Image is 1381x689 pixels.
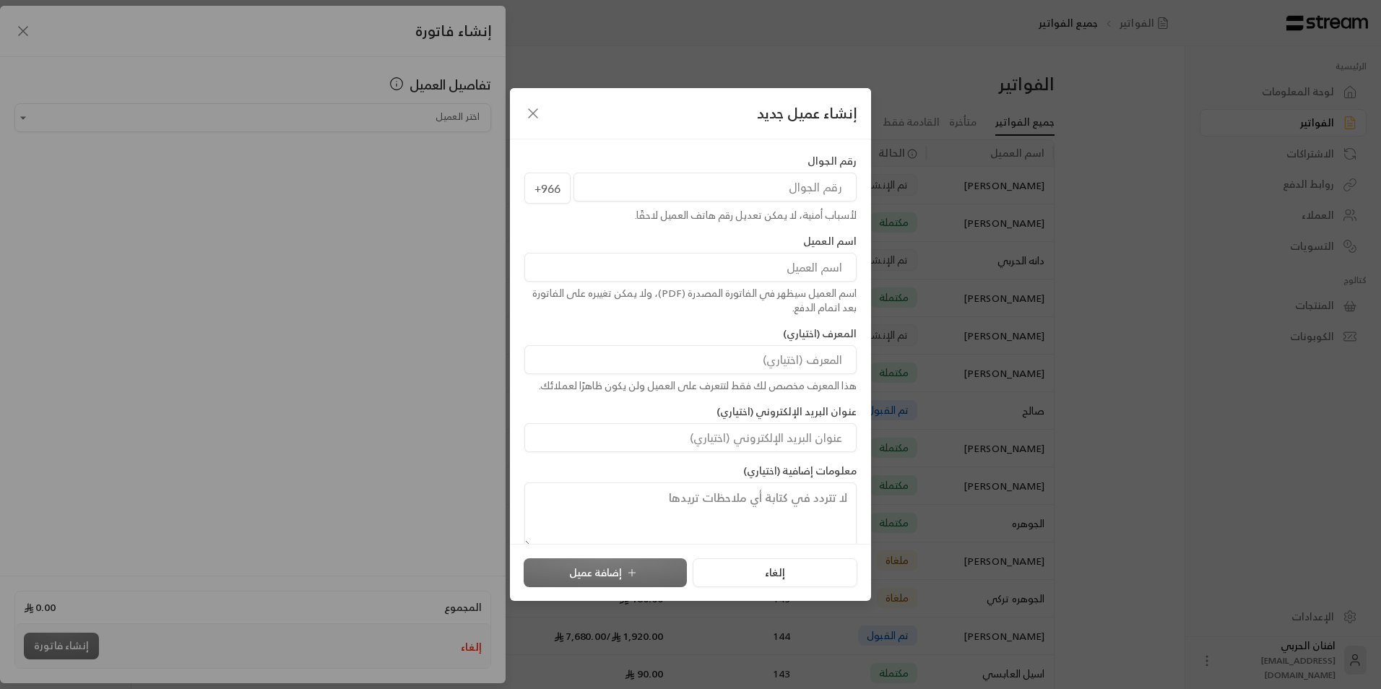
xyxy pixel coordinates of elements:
[743,464,857,478] label: معلومات إضافية (اختياري)
[803,234,857,248] label: اسم العميل
[524,345,857,374] input: المعرف (اختياري)
[808,154,857,168] label: رقم الجوال
[524,253,857,282] input: اسم العميل
[717,404,857,419] label: عنوان البريد الإلكتروني (اختياري)
[524,173,571,204] span: +966
[524,423,857,452] input: عنوان البريد الإلكتروني (اختياري)
[693,558,857,587] button: إلغاء
[524,378,857,393] div: هذا المعرف مخصص لك فقط لتتعرف على العميل ولن يكون ظاهرًا لعملائك.
[524,208,857,222] div: لأسباب أمنية، لا يمكن تعديل رقم هاتف العميل لاحقًا.
[783,326,857,341] label: المعرف (اختياري)
[524,286,857,315] div: اسم العميل سيظهر في الفاتورة المصدرة (PDF)، ولا يمكن تغييره على الفاتورة بعد اتمام الدفع.
[573,173,857,201] input: رقم الجوال
[757,103,857,124] span: إنشاء عميل جديد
